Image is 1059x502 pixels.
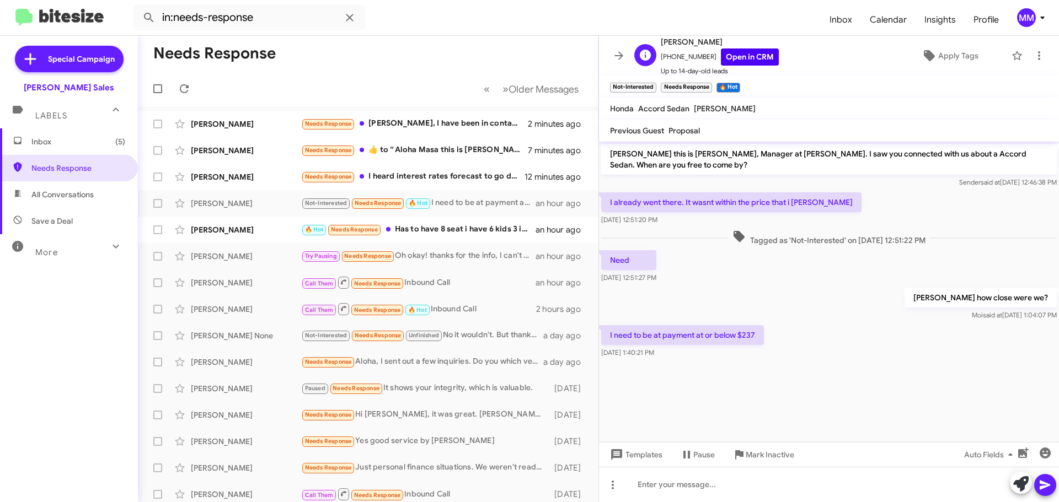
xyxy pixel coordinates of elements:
button: Apply Tags [893,46,1006,66]
div: ​👍​ to “ Aloha Masa this is [PERSON_NAME], Manager at [PERSON_NAME]. I saw you connected with us ... [301,144,528,156]
div: a day ago [543,357,590,368]
div: [PERSON_NAME] [191,224,301,235]
div: MM [1017,8,1036,27]
span: Try Pausing [305,252,337,260]
div: [PERSON_NAME] [191,357,301,368]
div: an hour ago [536,251,590,262]
span: Needs Response [305,358,352,365]
span: Call Them [305,306,334,314]
small: Not-Interested [610,83,656,93]
span: Accord Sedan [638,104,689,114]
span: Unfinished [409,332,439,339]
div: [PERSON_NAME], I have been in contact with [PERSON_NAME] and he has been keeping me updated the s... [301,117,528,130]
div: Oh okay! thanks for the info, I can't come in now, but I'll let you know if I become free. [301,250,536,262]
div: [DATE] [549,462,590,473]
div: 12 minutes ago [525,171,590,182]
span: Honda [610,104,634,114]
p: I already went there. It wasnt within the price that i [PERSON_NAME] [601,192,862,212]
div: an hour ago [536,198,590,209]
p: [PERSON_NAME] this is [PERSON_NAME], Manager at [PERSON_NAME]. I saw you connected with us about ... [601,144,1057,175]
span: 🔥 Hot [409,199,427,207]
div: an hour ago [536,224,590,235]
nav: Page navigation example [478,78,585,100]
a: Special Campaign [15,46,124,72]
div: an hour ago [536,277,590,288]
span: All Conversations [31,189,94,200]
span: said at [983,311,1002,319]
div: [PERSON_NAME] [191,304,301,315]
span: Needs Response [305,411,352,418]
span: (5) [115,136,125,147]
a: Open in CRM [721,48,779,66]
a: Calendar [861,4,916,36]
span: Inbox [31,136,125,147]
button: Templates [599,445,671,465]
input: Search [133,4,365,31]
span: Needs Response [305,120,352,127]
span: said at [981,178,1000,186]
div: I heard interest rates forecast to go down so end of year is when to buy so I stay wait unless re... [301,170,525,183]
div: [DATE] [549,436,590,447]
span: Older Messages [509,83,579,95]
span: Needs Response [344,252,391,260]
span: 🔥 Hot [408,306,427,314]
div: [PERSON_NAME] [191,383,301,394]
span: Needs Response [355,332,402,339]
div: [PERSON_NAME] [191,118,301,129]
div: [PERSON_NAME] [191,277,301,288]
span: Call Them [305,280,334,287]
span: Needs Response [354,306,401,314]
span: » [502,82,509,96]
div: Hi [PERSON_NAME], it was great. [PERSON_NAME] was very nice and informative. I'm just deciding wh... [301,408,549,421]
a: Inbox [821,4,861,36]
span: Apply Tags [938,46,978,66]
div: Has to have 8 seat i have 6 kids 3 in carseats [301,223,536,236]
span: [DATE] 12:51:27 PM [601,273,656,282]
span: Auto Fields [964,445,1017,465]
div: [PERSON_NAME] Sales [24,82,114,93]
div: Just personal finance situations. We weren't ready to commit to anything until later down the line [301,461,549,474]
div: [PERSON_NAME] [191,198,301,209]
span: Pause [693,445,715,465]
span: Needs Response [333,385,379,392]
div: [PERSON_NAME] [191,409,301,420]
span: Up to 14-day-old leads [661,66,779,77]
button: Mark Inactive [724,445,803,465]
span: Needs Response [305,464,352,471]
span: [PHONE_NUMBER] [661,48,779,66]
span: Needs Response [305,173,352,180]
span: Needs Response [305,438,352,445]
h1: Needs Response [153,45,276,62]
span: [DATE] 12:51:20 PM [601,215,657,224]
p: Need [601,250,656,270]
span: 🔥 Hot [305,226,324,233]
p: [PERSON_NAME] how close were we? [905,288,1057,307]
span: Needs Response [31,163,125,174]
div: [PERSON_NAME] None [191,330,301,341]
span: Not-Interested [305,199,347,207]
span: Special Campaign [48,53,115,64]
span: Proposal [668,126,700,136]
div: It shows your integrity, which is valuable. [301,382,549,395]
div: Aloha, I sent out a few inquiries. Do you which vehicle it was? [301,355,543,368]
span: Insights [916,4,965,36]
div: [PERSON_NAME] [191,171,301,182]
span: Needs Response [305,147,352,154]
div: [DATE] [549,383,590,394]
span: Needs Response [354,492,401,499]
div: 7 minutes ago [528,145,590,156]
div: [PERSON_NAME] [191,462,301,473]
span: [PERSON_NAME] [694,104,756,114]
button: Previous [477,78,496,100]
div: Yes good service by [PERSON_NAME] [301,435,549,447]
span: Labels [35,111,67,121]
span: Needs Response [355,199,402,207]
button: Next [496,78,585,100]
p: I need to be at payment at or below $237 [601,325,764,345]
div: [DATE] [549,489,590,500]
span: Needs Response [331,226,378,233]
div: I need to be at payment at or below $237 [301,197,536,209]
span: Paused [305,385,325,392]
